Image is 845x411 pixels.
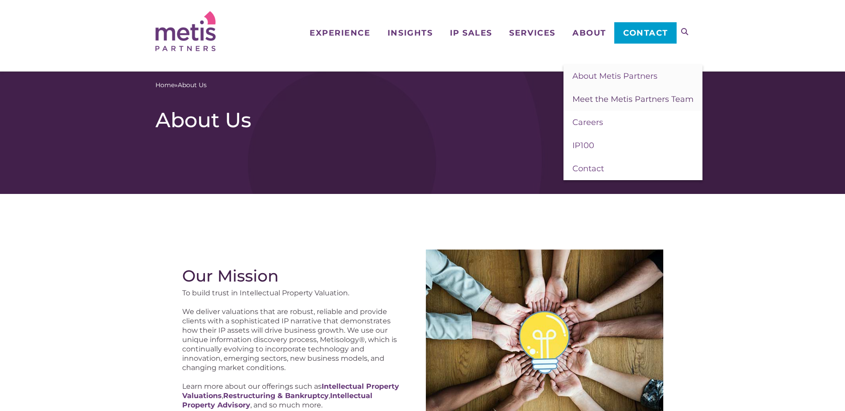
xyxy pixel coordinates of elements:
h2: Our Mission [182,266,405,285]
span: About [572,29,606,37]
span: About Us [178,81,207,90]
span: Careers [572,117,603,127]
span: About Metis Partners [572,71,657,81]
a: IP100 [563,134,702,157]
span: Services [509,29,555,37]
span: Insights [388,29,433,37]
p: To build trust in Intellectual Property Valuation. [182,289,405,298]
a: About Metis Partners [563,64,702,88]
span: Meet the Metis Partners Team [572,94,694,104]
img: Metis Partners [155,11,216,51]
p: Learn more about our offerings such as , , , and so much more. [182,382,405,410]
a: Careers [563,111,702,134]
a: Home [155,81,175,90]
span: » [155,81,207,90]
a: Intellectual Property Advisory [182,392,372,410]
a: Contact [563,157,702,180]
a: Restructuring & Bankruptcy [223,392,329,400]
span: IP100 [572,141,594,150]
a: Meet the Metis Partners Team [563,88,702,111]
a: Contact [614,22,676,44]
p: We deliver valuations that are robust, reliable and provide clients with a sophisticated IP narra... [182,307,405,373]
h1: About Us [155,108,690,133]
span: Contact [572,164,604,173]
span: Experience [310,29,370,37]
span: Contact [623,29,668,37]
a: Intellectual Property Valuations [182,383,399,400]
span: IP Sales [450,29,492,37]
